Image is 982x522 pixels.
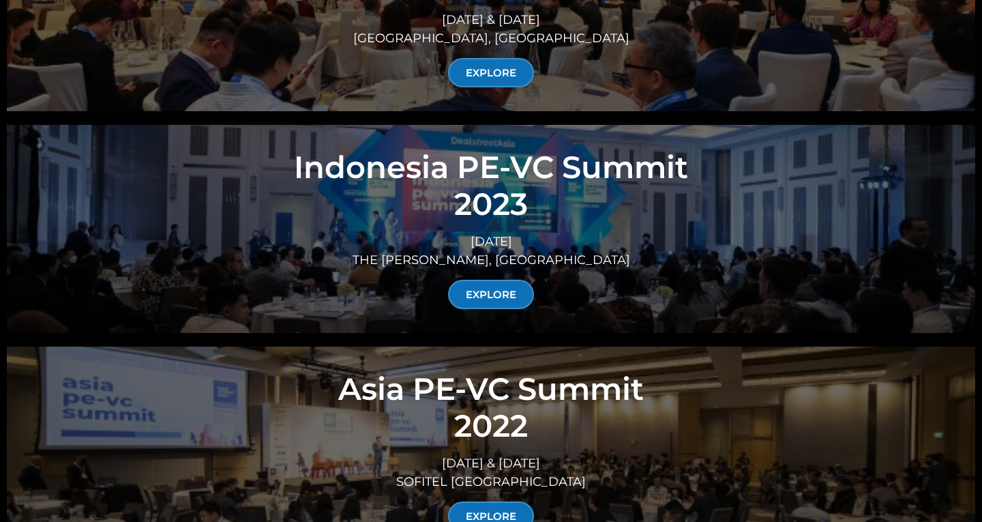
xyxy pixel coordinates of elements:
[31,233,951,270] div: [DATE] THE [PERSON_NAME], [GEOGRAPHIC_DATA]
[31,454,951,491] div: [DATE] & [DATE] SOFITEL [GEOGRAPHIC_DATA]
[31,11,951,48] div: [DATE] & [DATE] [GEOGRAPHIC_DATA], [GEOGRAPHIC_DATA]
[448,280,534,309] a: EXPLORE
[31,371,951,444] h2: Asia PE-VC Summit 2022
[31,149,951,222] h2: Indonesia PE-VC Summit 2023
[448,58,534,87] a: EXPLORE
